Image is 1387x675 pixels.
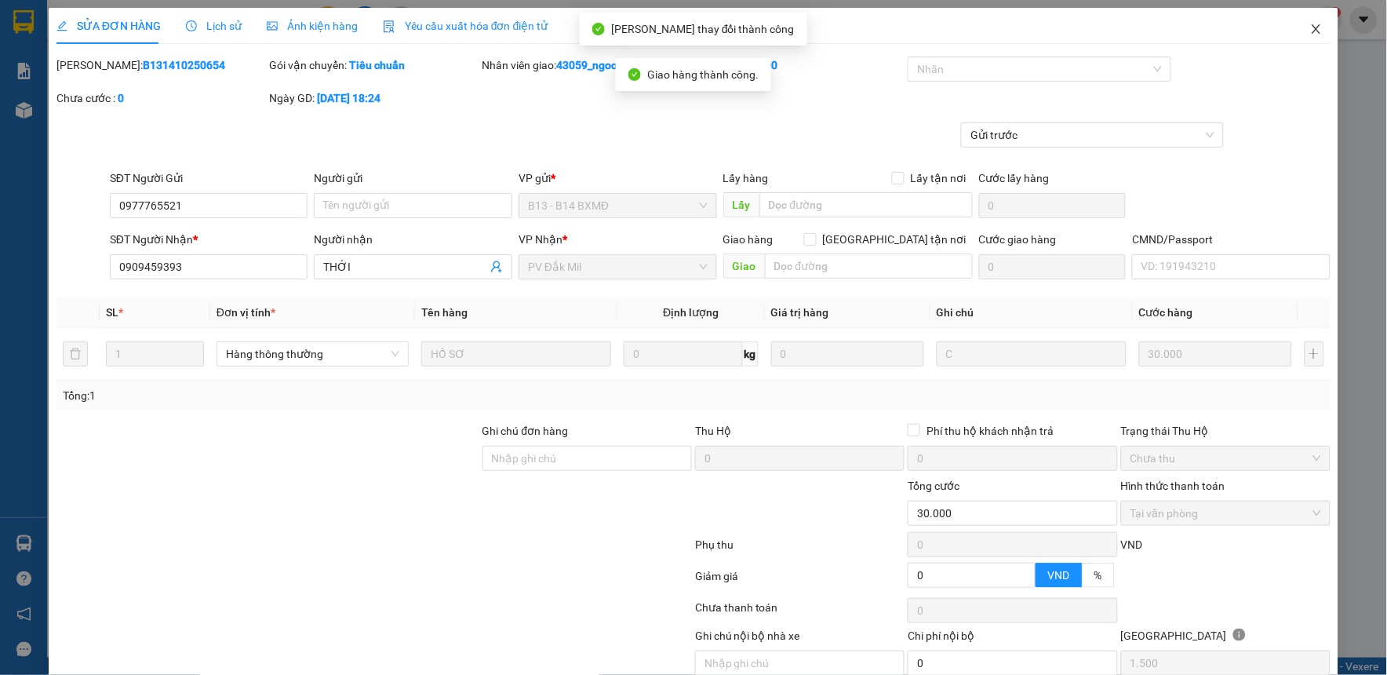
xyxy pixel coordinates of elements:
[1048,569,1070,582] span: VND
[110,170,308,187] div: SĐT Người Gửi
[817,231,973,248] span: [GEOGRAPHIC_DATA] tận nơi
[186,20,242,32] span: Lịch sử
[1094,569,1102,582] span: %
[771,341,924,367] input: 0
[314,170,512,187] div: Người gửi
[106,306,118,319] span: SL
[1121,480,1225,492] label: Hình thức thanh toán
[269,89,479,107] div: Ngày GD:
[186,20,197,31] span: clock-circle
[663,306,719,319] span: Định lượng
[905,170,973,187] span: Lấy tận nơi
[1130,502,1321,525] span: Tại văn phòng
[482,446,692,471] input: Ghi chú đơn hàng
[930,297,1133,328] th: Ghi chú
[482,57,692,74] div: Nhân viên giao:
[979,254,1127,279] input: Cước giao hàng
[723,172,769,184] span: Lấy hàng
[421,306,468,319] span: Tên hàng
[528,194,708,217] span: B13 - B14 BXMĐ
[771,306,829,319] span: Giá trị hàng
[143,59,225,71] b: B131410250654
[1121,538,1143,551] span: VND
[226,342,399,366] span: Hàng thông thường
[693,567,906,595] div: Giảm giá
[1130,447,1321,470] span: Chưa thu
[63,341,88,367] button: delete
[920,422,1060,440] span: Phí thu hộ khách nhận trả
[693,599,906,626] div: Chưa thanh toán
[383,20,548,32] span: Yêu cầu xuất hóa đơn điện tử
[647,68,759,81] span: Giao hàng thành công.
[63,387,536,404] div: Tổng: 1
[482,425,569,437] label: Ghi chú đơn hàng
[118,92,124,104] b: 0
[383,20,395,33] img: icon
[56,20,67,31] span: edit
[314,231,512,248] div: Người nhận
[317,92,380,104] b: [DATE] 18:24
[110,231,308,248] div: SĐT Người Nhận
[269,57,479,74] div: Gói vận chuyển:
[557,59,653,71] b: 43059_ngoctho.vtp
[267,20,358,32] span: Ảnh kiện hàng
[693,536,906,564] div: Phụ thu
[979,233,1057,246] label: Cước giao hàng
[979,193,1127,218] input: Cước lấy hàng
[723,254,765,279] span: Giao
[1305,341,1324,367] button: plus
[519,170,717,187] div: VP gửi
[528,255,708,279] span: PV Đắk Mil
[1294,8,1338,52] button: Close
[695,627,905,651] div: Ghi chú nội bộ nhà xe
[217,306,275,319] span: Đơn vị tính
[56,89,266,107] div: Chưa cước :
[723,233,774,246] span: Giao hàng
[695,425,731,437] span: Thu Hộ
[1139,306,1193,319] span: Cước hàng
[979,172,1050,184] label: Cước lấy hàng
[908,627,1117,651] div: Chi phí nội bộ
[349,59,405,71] b: Tiêu chuẩn
[1121,422,1331,440] div: Trạng thái Thu Hộ
[759,192,973,217] input: Dọc đường
[908,480,959,492] span: Tổng cước
[421,341,611,367] input: VD: Bàn, Ghế
[743,341,759,367] span: kg
[695,57,905,74] div: Cước rồi :
[1132,231,1331,248] div: CMND/Passport
[611,23,795,35] span: [PERSON_NAME] thay đổi thành công
[56,20,161,32] span: SỬA ĐƠN HÀNG
[56,57,266,74] div: [PERSON_NAME]:
[937,341,1127,367] input: Ghi Chú
[1233,629,1246,641] span: info-circle
[970,123,1214,147] span: Gửi trước
[267,20,278,31] span: picture
[723,192,759,217] span: Lấy
[519,233,562,246] span: VP Nhận
[1139,341,1292,367] input: 0
[592,23,605,35] span: check-circle
[628,68,641,81] span: check-circle
[1310,23,1323,35] span: close
[765,254,973,279] input: Dọc đường
[490,261,503,273] span: user-add
[1121,627,1331,651] div: [GEOGRAPHIC_DATA]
